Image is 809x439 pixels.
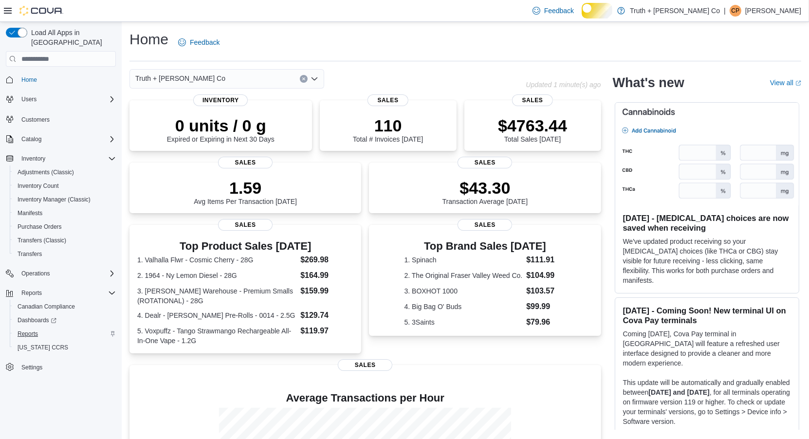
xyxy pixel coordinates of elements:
span: Operations [18,268,116,279]
h4: Average Transactions per Hour [137,392,593,404]
button: Reports [18,287,46,299]
button: Catalog [2,132,120,146]
span: Sales [218,219,273,231]
button: Adjustments (Classic) [10,165,120,179]
h2: What's new [613,75,684,91]
a: Dashboards [10,313,120,327]
a: Transfers [14,248,46,260]
span: Home [21,76,37,84]
dt: 3. BOXHOT 1000 [404,286,523,296]
button: Manifests [10,206,120,220]
span: Canadian Compliance [18,303,75,311]
span: Sales [368,94,408,106]
a: [US_STATE] CCRS [14,342,72,353]
span: Customers [18,113,116,125]
svg: External link [795,80,801,86]
dt: 5. 3Saints [404,317,523,327]
dt: 2. The Original Fraser Valley Weed Co. [404,271,523,280]
dt: 3. [PERSON_NAME] Warehouse - Premium Smalls (ROTATIONAL) - 28G [137,286,296,306]
nav: Complex example [6,69,116,400]
p: We've updated product receiving so your [MEDICAL_DATA] choices (like THCa or CBG) stay visible fo... [623,237,791,285]
button: Inventory [18,153,49,165]
span: Dashboards [18,316,56,324]
button: Clear input [300,75,308,83]
dd: $99.99 [526,301,566,312]
button: Users [2,92,120,106]
a: Adjustments (Classic) [14,166,78,178]
button: Home [2,73,120,87]
p: 0 units / 0 g [167,116,275,135]
span: Adjustments (Classic) [14,166,116,178]
dd: $129.74 [300,310,353,321]
span: Reports [18,330,38,338]
a: Customers [18,114,54,126]
button: Customers [2,112,120,126]
span: Users [21,95,37,103]
button: Purchase Orders [10,220,120,234]
p: $43.30 [442,178,528,198]
span: Sales [338,359,392,371]
p: $4763.44 [498,116,567,135]
a: View allExternal link [770,79,801,87]
p: Coming [DATE], Cova Pay terminal in [GEOGRAPHIC_DATA] will feature a refreshed user interface des... [623,329,791,368]
span: CP [732,5,740,17]
button: Canadian Compliance [10,300,120,313]
button: Users [18,93,40,105]
p: Updated 1 minute(s) ago [526,81,601,89]
span: Sales [218,157,273,168]
span: Feedback [544,6,574,16]
p: Truth + [PERSON_NAME] Co [630,5,720,17]
span: Transfers (Classic) [14,235,116,246]
dt: 5. Voxpuffz - Tango Strawmango Rechargeable All-In-One Vape - 1.2G [137,326,296,346]
dd: $103.57 [526,285,566,297]
button: Open list of options [311,75,318,83]
span: Home [18,73,116,86]
div: Cindy Pendergast [730,5,741,17]
span: Adjustments (Classic) [18,168,74,176]
div: Transaction Average [DATE] [442,178,528,205]
h3: [DATE] - [MEDICAL_DATA] choices are now saved when receiving [623,213,791,233]
a: Purchase Orders [14,221,66,233]
div: Avg Items Per Transaction [DATE] [194,178,297,205]
span: Manifests [14,207,116,219]
span: Purchase Orders [18,223,62,231]
button: Reports [2,286,120,300]
span: Inventory Manager (Classic) [18,196,91,203]
div: Expired or Expiring in Next 30 Days [167,116,275,143]
dd: $79.96 [526,316,566,328]
h1: Home [129,30,168,49]
span: Inventory [193,94,248,106]
dt: 2. 1964 - Ny Lemon Diesel - 28G [137,271,296,280]
span: Transfers [18,250,42,258]
span: Sales [458,219,512,231]
p: | [724,5,726,17]
img: Cova [19,6,63,16]
div: Total Sales [DATE] [498,116,567,143]
span: Inventory [21,155,45,163]
span: Customers [21,116,50,124]
button: Catalog [18,133,45,145]
p: 1.59 [194,178,297,198]
a: Reports [14,328,42,340]
button: Transfers [10,247,120,261]
h3: Top Product Sales [DATE] [137,240,353,252]
span: Inventory Count [18,182,59,190]
strong: [DATE] and [DATE] [649,388,710,396]
button: Transfers (Classic) [10,234,120,247]
span: Settings [21,364,42,371]
button: Settings [2,360,120,374]
span: Users [18,93,116,105]
span: Reports [21,289,42,297]
span: Catalog [18,133,116,145]
span: Sales [458,157,512,168]
span: Settings [18,361,116,373]
span: Dashboards [14,314,116,326]
a: Manifests [14,207,46,219]
a: Home [18,74,41,86]
span: Sales [512,94,553,106]
span: Transfers [14,248,116,260]
dd: $164.99 [300,270,353,281]
a: Inventory Count [14,180,63,192]
span: Catalog [21,135,41,143]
